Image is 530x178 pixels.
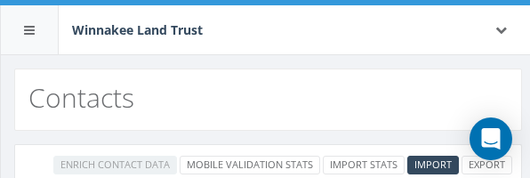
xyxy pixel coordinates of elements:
a: Mobile Validation Stats [180,156,320,174]
a: Import [407,156,459,174]
span: CSV files only [414,158,452,171]
div: Open Intercom Messenger [470,117,512,160]
a: Import Stats [323,156,405,174]
a: Export [462,156,512,174]
span: Winnakee Land Trust [72,21,203,38]
span: Import [414,158,452,171]
h2: Contacts [28,83,134,112]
